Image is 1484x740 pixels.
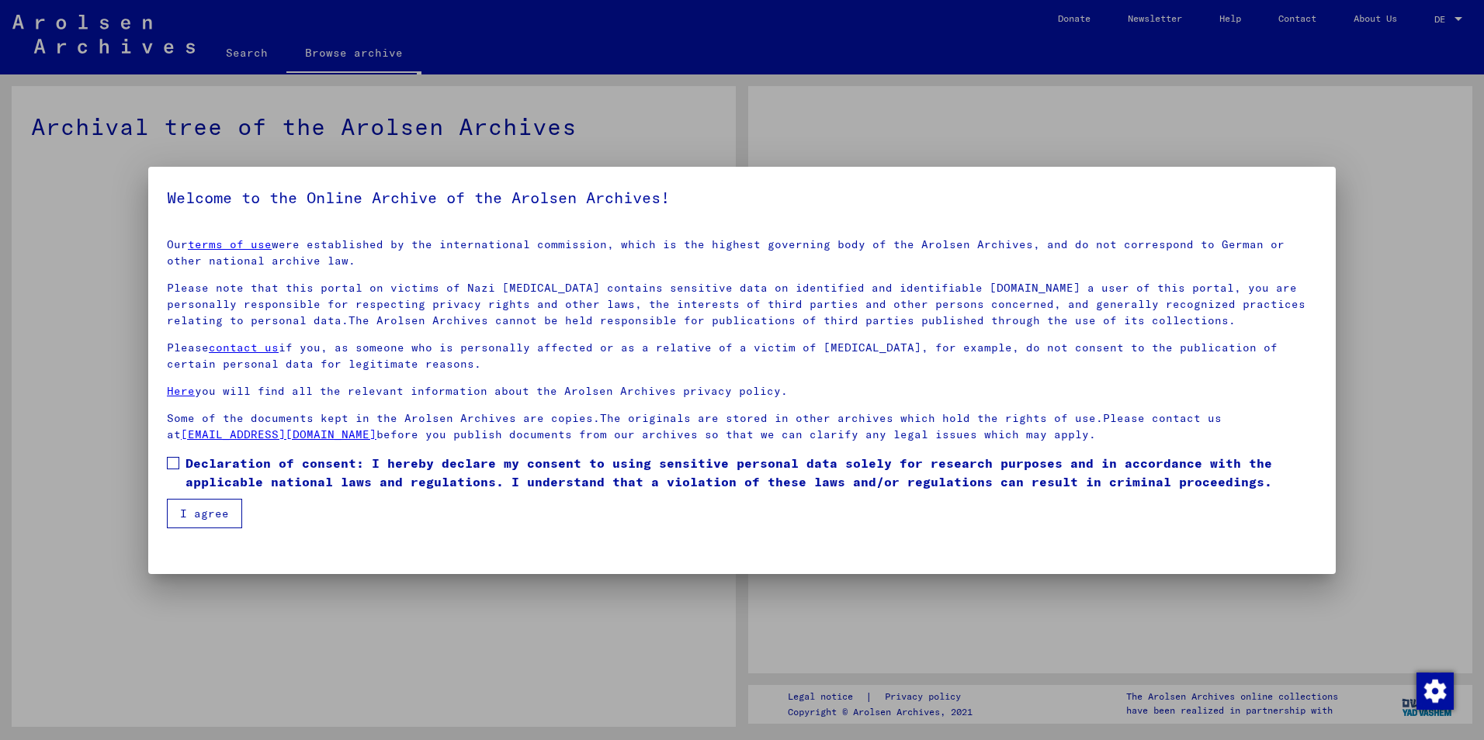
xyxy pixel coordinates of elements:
[188,237,272,251] a: terms of use
[167,384,195,398] a: Here
[209,341,279,354] a: contact us
[185,454,1317,491] span: Declaration of consent: I hereby declare my consent to using sensitive personal data solely for r...
[1416,672,1453,709] div: Zustimmung ändern
[181,427,376,441] a: [EMAIL_ADDRESS][DOMAIN_NAME]
[1416,673,1454,710] img: Zustimmung ändern
[167,185,1317,210] h5: Welcome to the Online Archive of the Arolsen Archives!
[167,383,1317,399] p: you will find all the relevant information about the Arolsen Archives privacy policy.
[167,410,1317,443] p: Some of the documents kept in the Arolsen Archives are copies.The originals are stored in other a...
[167,280,1317,329] p: Please note that this portal on victims of Nazi [MEDICAL_DATA] contains sensitive data on identif...
[167,340,1317,372] p: Please if you, as someone who is personally affected or as a relative of a victim of [MEDICAL_DAT...
[167,237,1317,269] p: Our were established by the international commission, which is the highest governing body of the ...
[167,499,242,528] button: I agree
